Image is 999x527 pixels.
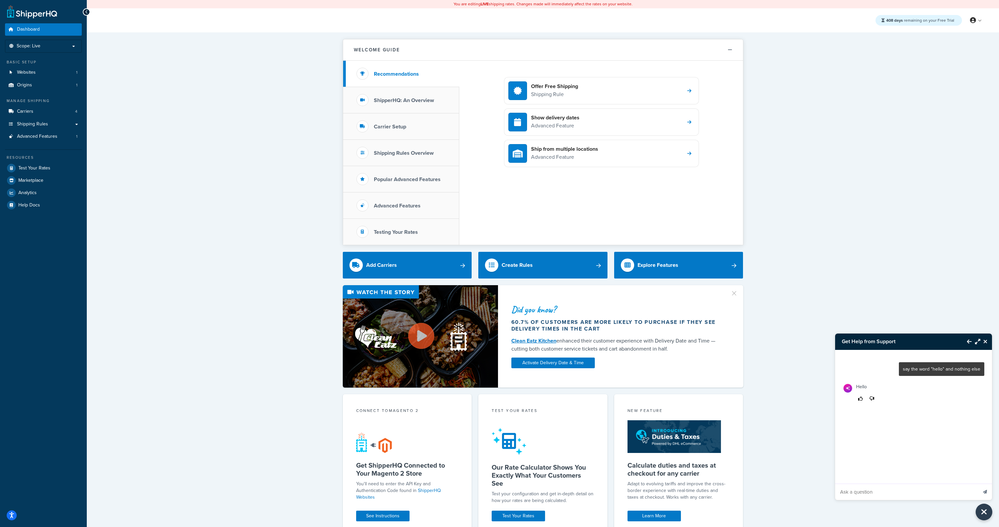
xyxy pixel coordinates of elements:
h3: Get Help from Support [835,334,960,350]
a: Test Your Rates [5,162,82,174]
img: Video thumbnail [343,285,498,388]
p: You'll need to enter the API Key and Authentication Code found in [356,481,459,501]
h3: ShipperHQ: An Overview [374,97,434,103]
div: 60.7% of customers are more likely to purchase if they see delivery times in the cart [511,319,722,332]
a: Create Rules [478,252,607,279]
div: Resources [5,155,82,160]
button: Thumbs up [856,394,865,403]
a: Learn More [628,511,681,521]
h3: Shipping Rules Overview [374,150,434,156]
span: Advanced Features [17,134,57,139]
button: Close Resource Center [976,504,992,520]
a: Advanced Features1 [5,130,82,143]
a: Shipping Rules [5,118,82,130]
li: Websites [5,66,82,79]
a: Analytics [5,187,82,199]
li: Advanced Features [5,130,82,143]
div: Connect to Magento 2 [356,408,459,415]
h5: Calculate duties and taxes at checkout for any carrier [628,461,730,477]
p: say the word "hello" and nothing else [903,365,980,373]
span: Websites [17,70,36,75]
div: Explore Features [638,260,678,270]
a: ShipperHQ Websites [356,487,441,501]
h4: Ship from multiple locations [531,145,598,153]
img: Bot Avatar [843,384,852,393]
span: Scope: Live [17,43,40,49]
div: New Feature [628,408,730,415]
span: Carriers [17,109,33,114]
a: Activate Delivery Date & Time [511,358,595,368]
a: Origins1 [5,79,82,91]
strong: 408 days [886,17,903,23]
div: enhanced their customer experience with Delivery Date and Time — cutting both customer service ti... [511,337,722,353]
span: Marketplace [18,178,43,183]
a: Add Carriers [343,252,472,279]
p: Shipping Rule [531,90,578,99]
a: Explore Features [614,252,743,279]
h3: Advanced Features [374,203,421,209]
input: Ask a question [835,484,977,500]
h3: Carrier Setup [374,124,406,130]
span: Analytics [18,190,37,196]
h5: Our Rate Calculator Shows You Exactly What Your Customers See [492,463,594,487]
div: Test your configuration and get in-depth detail on how your rates are being calculated. [492,491,594,504]
div: Create Rules [502,260,533,270]
a: Dashboard [5,23,82,36]
p: Advanced Feature [531,121,579,130]
span: Origins [17,82,32,88]
h3: Testing Your Rates [374,229,418,235]
span: 4 [75,109,77,114]
h3: Popular Advanced Features [374,176,441,182]
span: 1 [76,134,77,139]
span: Help Docs [18,202,40,208]
button: Maximize Resource Center [972,334,980,349]
img: connect-shq-magento-24cdf84b.svg [356,432,392,453]
li: Carriers [5,105,82,118]
span: 1 [76,82,77,88]
p: Adapt to evolving tariffs and improve the cross-border experience with real-time duties and taxes... [628,481,730,501]
button: Thumbs down [867,394,876,403]
h4: Offer Free Shipping [531,83,578,90]
span: Shipping Rules [17,121,48,127]
h2: Welcome Guide [354,47,400,52]
button: Back to Resource Center [960,334,972,349]
h3: Recommendations [374,71,419,77]
a: Clean Eatz Kitchen [511,337,556,345]
div: Manage Shipping [5,98,82,104]
h4: Show delivery dates [531,114,579,121]
span: remaining on your Free Trial [886,17,954,23]
a: Carriers4 [5,105,82,118]
p: Hello [856,383,876,391]
div: Basic Setup [5,59,82,65]
button: Welcome Guide [343,39,743,61]
a: Marketplace [5,174,82,186]
a: Help Docs [5,199,82,211]
a: See Instructions [356,511,410,521]
b: LIVE [481,1,489,7]
span: 1 [76,70,77,75]
h5: Get ShipperHQ Connected to Your Magento 2 Store [356,461,459,477]
div: Did you know? [511,305,722,314]
div: Add Carriers [366,260,397,270]
span: Test Your Rates [18,165,50,171]
a: Test Your Rates [492,511,545,521]
a: Websites1 [5,66,82,79]
div: Test your rates [492,408,594,415]
p: Advanced Feature [531,153,598,161]
button: Close Resource Center [980,338,992,346]
button: Send message [978,484,992,500]
li: Origins [5,79,82,91]
span: Dashboard [17,27,40,32]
